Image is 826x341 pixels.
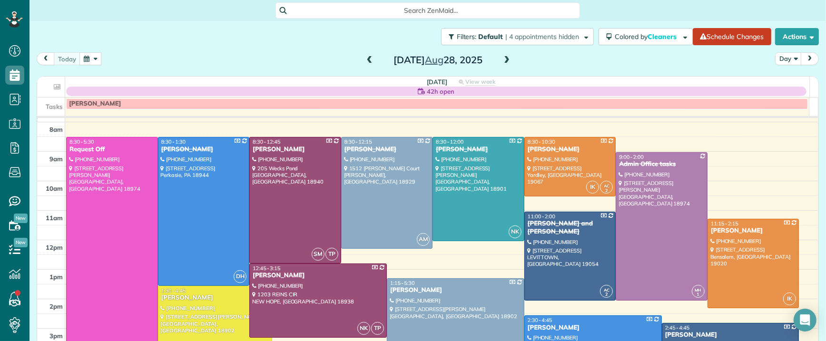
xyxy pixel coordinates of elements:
[54,52,80,65] button: today
[49,273,63,281] span: 1pm
[586,181,599,194] span: IK
[234,270,246,283] span: DH
[161,294,270,302] div: [PERSON_NAME]
[775,28,819,45] button: Actions
[357,322,370,335] span: NK
[371,322,384,335] span: TP
[161,146,247,154] div: [PERSON_NAME]
[457,32,477,41] span: Filters:
[427,78,447,86] span: [DATE]
[801,52,819,65] button: next
[465,78,496,86] span: View week
[253,138,280,145] span: 8:30 - 12:45
[46,244,63,251] span: 12pm
[390,280,415,286] span: 1:15 - 5:30
[390,286,521,294] div: [PERSON_NAME]
[775,52,802,65] button: Day
[312,248,324,261] span: SM
[425,54,443,66] span: Aug
[49,302,63,310] span: 2pm
[604,287,610,292] span: AC
[619,160,705,168] div: Admin Office tasks
[14,238,28,247] span: New
[69,138,94,145] span: 8:30 - 5:30
[794,309,816,331] div: Open Intercom Messenger
[783,292,796,305] span: IK
[69,146,155,154] div: Request Off
[600,290,612,299] small: 2
[600,186,612,195] small: 2
[441,28,594,45] button: Filters: Default | 4 appointments hidden
[252,272,384,280] div: [PERSON_NAME]
[528,138,555,145] span: 8:30 - 10:30
[528,317,552,323] span: 2:30 - 4:45
[665,331,796,339] div: [PERSON_NAME]
[46,185,63,192] span: 10am
[506,32,580,41] span: | 4 appointments hidden
[379,55,498,65] h2: [DATE] 28, 2025
[648,32,678,41] span: Cleaners
[692,290,704,299] small: 1
[49,126,63,133] span: 8am
[417,233,430,246] span: AM
[710,227,796,235] div: [PERSON_NAME]
[69,100,121,107] span: [PERSON_NAME]
[695,287,701,292] span: MH
[427,87,454,96] span: 42h open
[253,265,280,272] span: 12:45 - 3:15
[528,213,555,220] span: 11:00 - 2:00
[479,32,504,41] span: Default
[161,138,186,145] span: 8:30 - 1:30
[252,146,338,154] div: [PERSON_NAME]
[615,32,680,41] span: Colored by
[49,155,63,163] span: 9am
[344,146,430,154] div: [PERSON_NAME]
[37,52,55,65] button: prev
[527,324,659,332] div: [PERSON_NAME]
[711,220,738,227] span: 11:15 - 2:15
[436,138,463,145] span: 8:30 - 12:00
[325,248,338,261] span: TP
[161,287,186,294] span: 1:30 - 4:45
[604,183,610,188] span: AC
[435,146,521,154] div: [PERSON_NAME]
[14,214,28,223] span: New
[693,28,771,45] a: Schedule Changes
[344,138,372,145] span: 8:30 - 12:15
[436,28,594,45] a: Filters: Default | 4 appointments hidden
[527,220,613,236] div: [PERSON_NAME] and [PERSON_NAME]
[46,214,63,222] span: 11am
[527,146,613,154] div: [PERSON_NAME]
[619,154,644,160] span: 9:00 - 2:00
[509,225,521,238] span: NK
[665,324,690,331] span: 2:45 - 4:45
[49,332,63,340] span: 3pm
[599,28,693,45] button: Colored byCleaners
